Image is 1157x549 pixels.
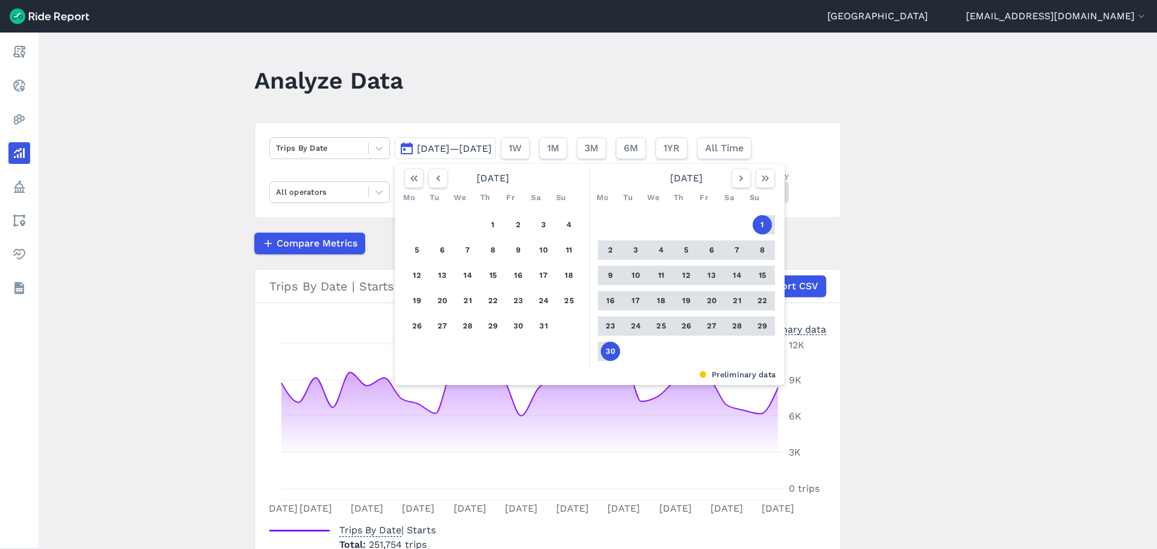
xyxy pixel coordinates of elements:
[669,188,688,207] div: Th
[601,291,620,310] button: 16
[547,141,559,155] span: 1M
[789,447,801,458] tspan: 3K
[697,137,751,159] button: All Time
[509,240,528,260] button: 9
[702,316,721,336] button: 27
[966,9,1147,24] button: [EMAIL_ADDRESS][DOMAIN_NAME]
[454,503,486,514] tspan: [DATE]
[269,275,826,297] div: Trips By Date | Starts
[534,266,553,285] button: 17
[651,291,671,310] button: 18
[402,503,434,514] tspan: [DATE]
[433,266,452,285] button: 13
[534,291,553,310] button: 24
[753,291,772,310] button: 22
[626,240,645,260] button: 3
[559,266,578,285] button: 18
[626,316,645,336] button: 24
[626,291,645,310] button: 17
[720,188,739,207] div: Sa
[534,240,553,260] button: 10
[656,137,688,159] button: 1YR
[458,291,477,310] button: 21
[727,291,747,310] button: 21
[433,316,452,336] button: 27
[702,240,721,260] button: 6
[509,141,522,155] span: 1W
[534,215,553,234] button: 3
[475,188,495,207] div: Th
[534,316,553,336] button: 31
[400,169,586,188] div: [DATE]
[663,141,680,155] span: 1YR
[509,291,528,310] button: 23
[339,524,436,536] span: | Starts
[753,316,772,336] button: 29
[789,410,801,422] tspan: 6K
[509,215,528,234] button: 2
[601,342,620,361] button: 30
[753,215,772,234] button: 1
[710,503,743,514] tspan: [DATE]
[509,266,528,285] button: 16
[593,188,612,207] div: Mo
[458,266,477,285] button: 14
[407,240,427,260] button: 5
[677,240,696,260] button: 5
[10,8,89,24] img: Ride Report
[299,503,332,514] tspan: [DATE]
[789,339,804,351] tspan: 12K
[677,266,696,285] button: 12
[559,291,578,310] button: 25
[702,291,721,310] button: 20
[753,240,772,260] button: 8
[501,137,530,159] button: 1W
[607,503,640,514] tspan: [DATE]
[458,316,477,336] button: 28
[556,503,589,514] tspan: [DATE]
[8,75,30,96] a: Realtime
[8,41,30,63] a: Report
[601,316,620,336] button: 23
[593,169,780,188] div: [DATE]
[433,240,452,260] button: 6
[559,240,578,260] button: 11
[659,503,692,514] tspan: [DATE]
[764,279,818,293] span: Export CSV
[644,188,663,207] div: We
[509,316,528,336] button: 30
[407,266,427,285] button: 12
[601,240,620,260] button: 2
[8,243,30,265] a: Health
[749,322,826,335] div: Preliminary data
[677,316,696,336] button: 26
[483,266,503,285] button: 15
[483,316,503,336] button: 29
[400,188,419,207] div: Mo
[585,141,598,155] span: 3M
[407,291,427,310] button: 19
[483,291,503,310] button: 22
[559,215,578,234] button: 4
[407,316,427,336] button: 26
[727,240,747,260] button: 7
[254,233,365,254] button: Compare Metrics
[694,188,713,207] div: Fr
[458,240,477,260] button: 7
[677,291,696,310] button: 19
[351,503,383,514] tspan: [DATE]
[651,316,671,336] button: 25
[395,137,496,159] button: [DATE]—[DATE]
[8,176,30,198] a: Policy
[450,188,469,207] div: We
[616,137,646,159] button: 6M
[651,240,671,260] button: 4
[339,521,401,537] span: Trips By Date
[254,64,403,97] h1: Analyze Data
[483,240,503,260] button: 8
[618,188,638,207] div: Tu
[526,188,545,207] div: Sa
[539,137,567,159] button: 1M
[433,291,452,310] button: 20
[702,266,721,285] button: 13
